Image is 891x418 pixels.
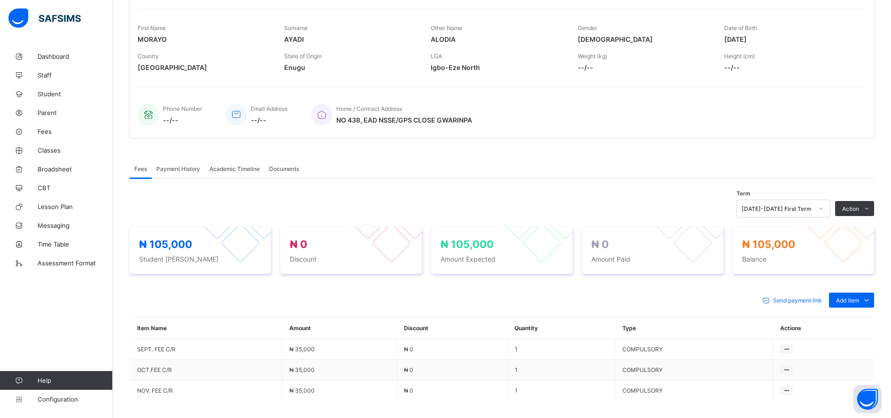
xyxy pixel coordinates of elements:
td: COMPULSORY [615,360,773,380]
span: Classes [38,147,113,154]
span: ₦ 105,000 [441,238,494,250]
span: Student [PERSON_NAME] [139,255,262,263]
span: Discount [290,255,412,263]
span: NOV. FEE C/R [137,387,275,394]
span: State of Origin [284,53,322,60]
span: Documents [269,165,299,172]
span: MORAYO [138,35,270,43]
td: COMPULSORY [615,339,773,360]
span: ALODIA [431,35,563,43]
span: Broadsheet [38,165,113,173]
span: OCT.FEE C/R [137,366,275,373]
span: ₦ 0 [404,387,413,394]
span: ₦ 35,000 [289,346,315,353]
th: Discount [397,317,507,339]
span: SEPT. FEE C/R [137,346,275,353]
th: Quantity [507,317,615,339]
span: Student [38,90,113,98]
span: [DEMOGRAPHIC_DATA] [578,35,710,43]
span: Action [842,205,859,212]
span: Enugu [284,63,417,71]
span: Weight (kg) [578,53,607,60]
span: Home / Contract Address [336,105,402,112]
span: --/-- [251,116,287,124]
span: Assessment Format [38,259,113,267]
span: Amount Expected [441,255,563,263]
span: Help [38,377,112,384]
span: Configuration [38,395,112,403]
span: Other Name [431,24,462,31]
span: ₦ 0 [404,366,413,373]
span: Surname [284,24,308,31]
span: Send payment link [773,297,822,304]
img: safsims [8,8,81,28]
span: CBT [38,184,113,192]
span: Staff [38,71,113,79]
span: LGA [431,53,442,60]
span: First Name [138,24,166,31]
span: Academic Timeline [209,165,260,172]
span: Gender [578,24,597,31]
span: Height (cm) [724,53,755,60]
span: ₦ 0 [290,238,307,250]
td: 1 [507,380,615,401]
span: Lesson Plan [38,203,113,210]
td: 1 [507,360,615,380]
td: 1 [507,339,615,360]
span: Term [736,190,750,197]
td: COMPULSORY [615,380,773,401]
span: NO 438, EAD NSSE/GPS CLOSE GWARINPA [336,116,472,124]
span: Dashboard [38,53,113,60]
span: ₦ 0 [404,346,413,353]
span: ₦ 105,000 [139,238,192,250]
span: AYADI [284,35,417,43]
span: Balance [742,255,865,263]
th: Amount [282,317,397,339]
span: ₦ 105,000 [742,238,795,250]
th: Item Name [130,317,282,339]
span: ₦ 0 [591,238,609,250]
span: Add item [836,297,859,304]
span: --/-- [724,63,857,71]
span: Time Table [38,240,113,248]
span: --/-- [578,63,710,71]
span: Fees [38,128,113,135]
span: Messaging [38,222,113,229]
span: Email Address [251,105,287,112]
span: Fees [134,165,147,172]
span: Country [138,53,159,60]
span: Payment History [156,165,200,172]
span: [GEOGRAPHIC_DATA] [138,63,270,71]
span: Phone Number [163,105,202,112]
th: Actions [773,317,874,339]
span: Amount Paid [591,255,714,263]
span: Parent [38,109,113,116]
span: ₦ 35,000 [289,387,315,394]
span: Igbo-Eze North [431,63,563,71]
button: Open asap [853,385,882,413]
th: Type [615,317,773,339]
span: ₦ 35,000 [289,366,315,373]
div: [DATE]-[DATE] First Term [742,205,813,212]
span: [DATE] [724,35,857,43]
span: Date of Birth [724,24,757,31]
span: --/-- [163,116,202,124]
